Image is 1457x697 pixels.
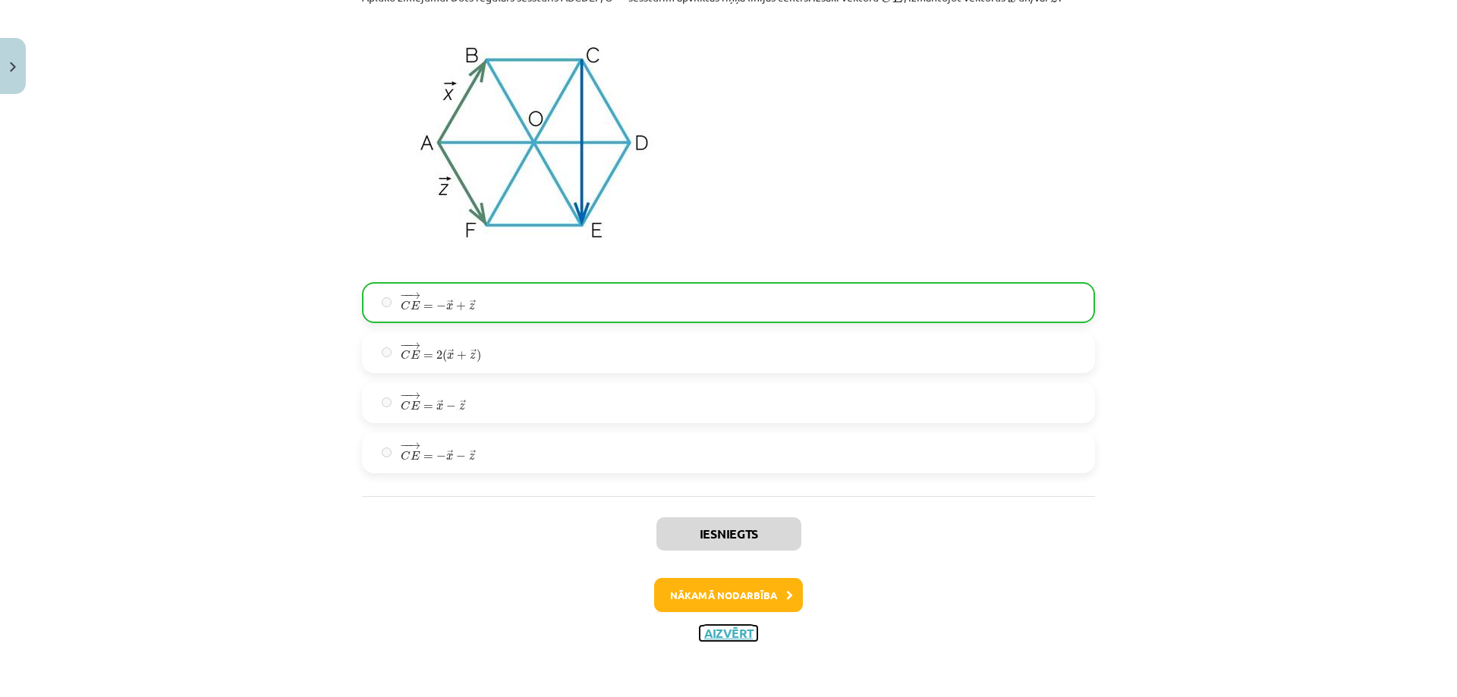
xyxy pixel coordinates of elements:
button: Nākamā nodarbība [654,578,803,613]
span: → [447,450,453,459]
span: E [411,301,420,310]
span: C [401,400,411,410]
span: C [401,451,411,460]
span: = [423,305,433,309]
span: ) [477,349,481,363]
button: Aizvērt [700,626,757,641]
span: x [447,353,454,359]
span: → [408,393,420,400]
span: x [446,454,453,460]
span: → [408,443,420,450]
img: icon-close-lesson-0947bae3869378f0d4975bcd49f059093ad1ed9edebbc8119c70593378902aed.svg [10,62,16,72]
span: − [400,443,410,450]
span: → [470,300,476,309]
span: z [469,303,475,310]
span: z [469,454,475,460]
span: − [400,393,410,400]
span: → [470,349,477,358]
span: z [470,353,476,359]
span: E [411,451,420,460]
span: → [460,400,466,409]
span: → [447,300,453,309]
span: + [456,302,466,311]
span: − [404,342,405,349]
span: 2 [436,350,442,359]
span: x [436,403,443,410]
span: − [404,393,405,400]
span: − [400,293,410,300]
span: − [446,402,456,411]
span: = [423,354,433,359]
span: + [457,351,467,360]
span: C [401,350,411,359]
span: − [400,342,410,349]
span: C [401,300,411,310]
span: z [459,403,465,410]
span: ( [442,349,447,363]
span: = [423,405,433,410]
span: → [437,400,443,409]
span: − [404,293,405,300]
span: E [411,401,420,410]
button: Iesniegts [656,517,801,551]
span: → [408,293,420,300]
span: = [423,455,433,460]
span: − [436,302,446,311]
span: − [404,443,405,450]
span: − [456,452,466,461]
span: E [411,350,420,359]
span: → [408,342,420,349]
span: → [448,349,454,358]
span: → [470,450,476,459]
span: − [436,452,446,461]
span: x [446,303,453,310]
